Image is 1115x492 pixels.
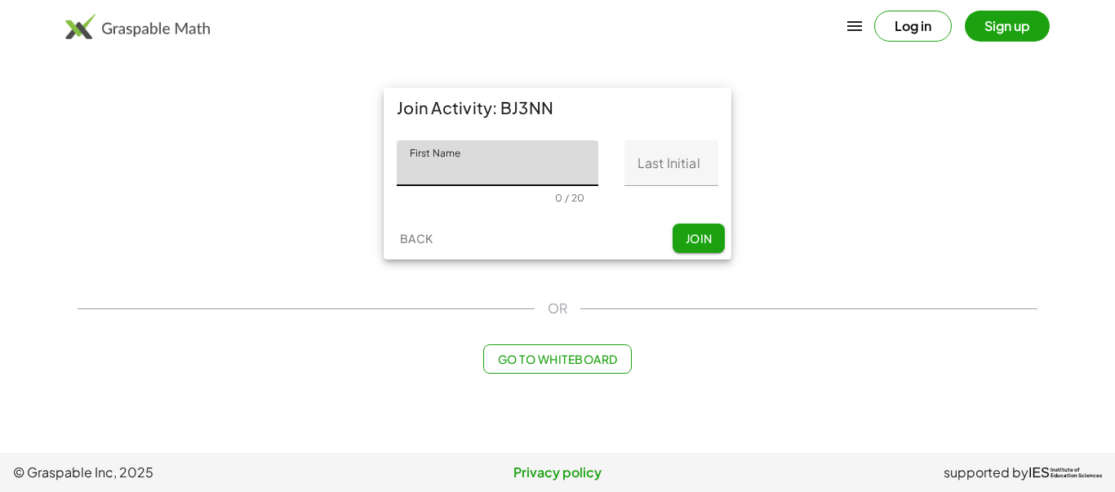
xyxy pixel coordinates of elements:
[483,344,631,374] button: Go to Whiteboard
[390,224,442,253] button: Back
[548,299,567,318] span: OR
[685,231,712,246] span: Join
[874,11,952,42] button: Log in
[944,463,1028,482] span: supported by
[399,231,433,246] span: Back
[673,224,725,253] button: Join
[965,11,1050,42] button: Sign up
[13,463,376,482] span: © Graspable Inc, 2025
[1028,463,1102,482] a: IESInstitute ofEducation Sciences
[497,352,617,366] span: Go to Whiteboard
[376,463,740,482] a: Privacy policy
[384,88,731,127] div: Join Activity: BJ3NN
[555,192,584,204] div: 0 / 20
[1028,465,1050,481] span: IES
[1051,468,1102,479] span: Institute of Education Sciences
